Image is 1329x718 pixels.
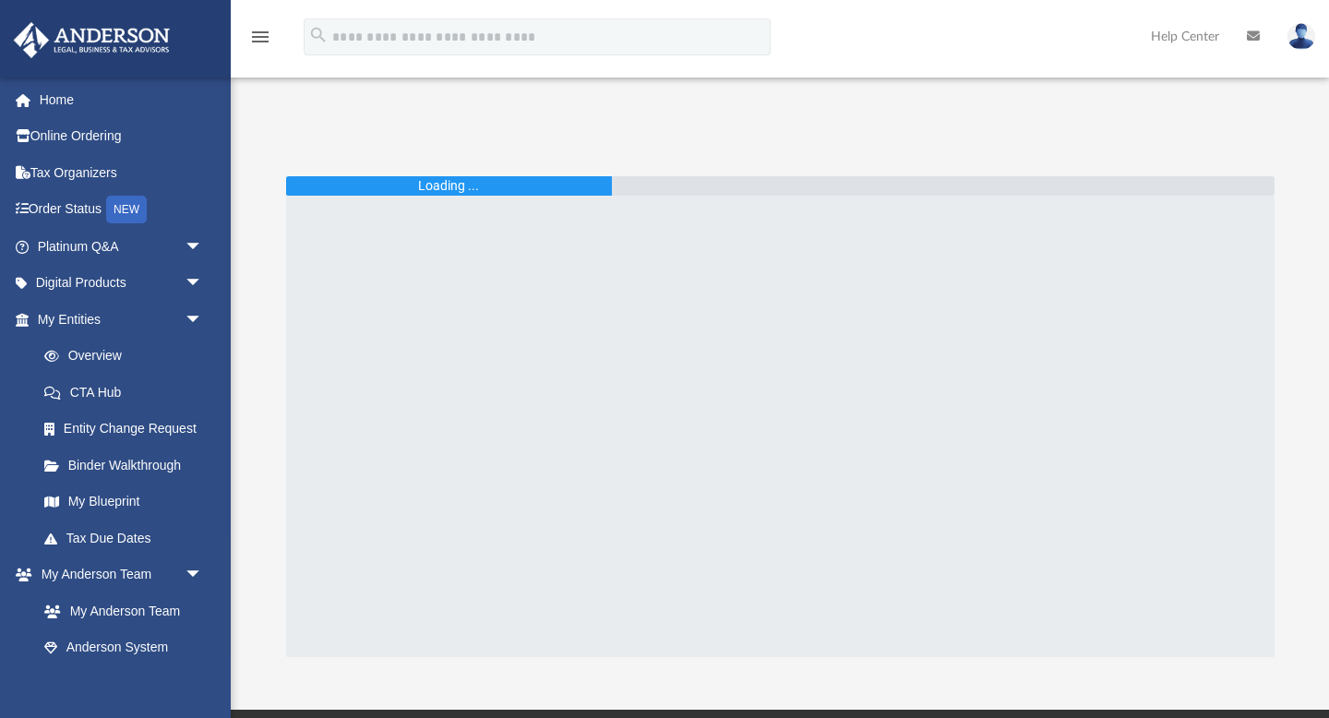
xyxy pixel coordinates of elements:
a: Binder Walkthrough [26,447,231,484]
div: NEW [106,196,147,223]
a: My Anderson Teamarrow_drop_down [13,556,221,593]
i: menu [249,26,271,48]
img: Anderson Advisors Platinum Portal [8,22,175,58]
span: arrow_drop_down [185,556,221,594]
a: Anderson System [26,629,221,666]
a: My Blueprint [26,484,221,521]
a: Digital Productsarrow_drop_down [13,265,231,302]
a: Online Ordering [13,118,231,155]
span: arrow_drop_down [185,301,221,339]
div: Loading ... [418,176,479,196]
a: Overview [26,338,231,375]
a: Entity Change Request [26,411,231,448]
a: My Entitiesarrow_drop_down [13,301,231,338]
i: search [308,25,329,45]
a: Platinum Q&Aarrow_drop_down [13,228,231,265]
a: My Anderson Team [26,592,212,629]
a: Tax Organizers [13,154,231,191]
a: CTA Hub [26,374,231,411]
span: arrow_drop_down [185,228,221,266]
a: menu [249,35,271,48]
img: User Pic [1287,23,1315,50]
span: arrow_drop_down [185,265,221,303]
a: Home [13,81,231,118]
a: Order StatusNEW [13,191,231,229]
a: Tax Due Dates [26,520,231,556]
